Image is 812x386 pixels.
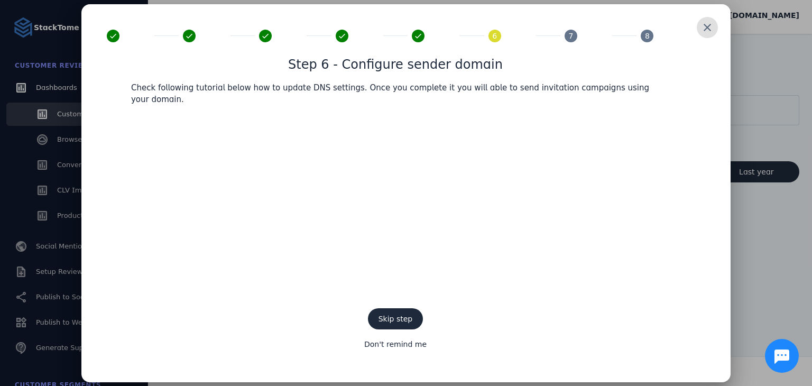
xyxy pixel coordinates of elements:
[259,30,272,42] mat-icon: done
[354,334,437,355] button: Don't remind me
[364,341,427,348] span: Don't remind me
[569,30,574,41] span: 7
[183,30,196,42] mat-icon: done
[131,82,660,106] p: Check following tutorial below how to update DNS settings. Once you complete it you will able to ...
[368,308,423,329] button: Skip step
[288,55,503,74] h1: Step 6 - Configure sender domain
[107,30,119,42] mat-icon: done
[492,30,497,41] span: 6
[379,315,413,323] span: Skip step
[336,30,348,42] mat-icon: done
[412,30,425,42] mat-icon: done
[645,30,650,41] span: 8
